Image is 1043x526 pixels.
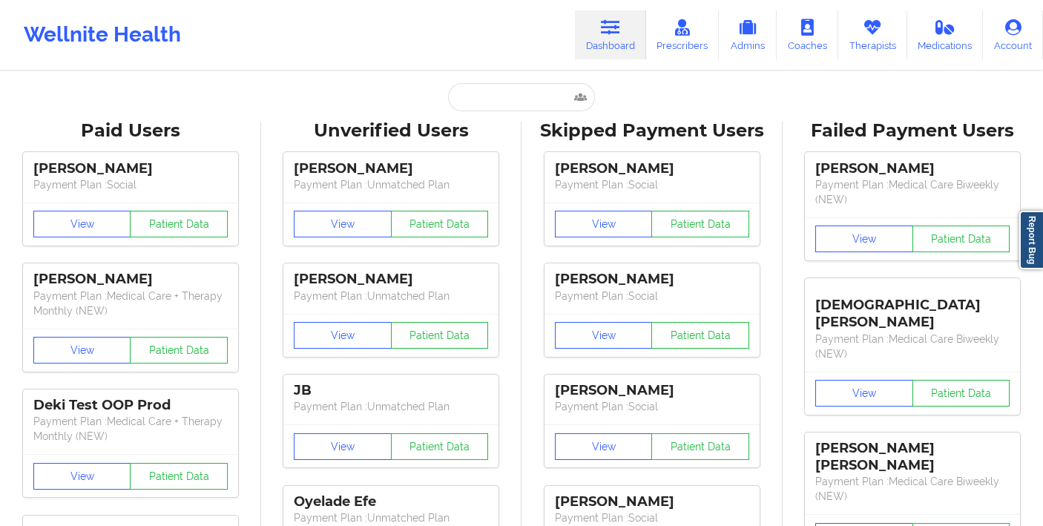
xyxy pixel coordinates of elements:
[555,160,749,177] div: [PERSON_NAME]
[912,226,1010,252] button: Patient Data
[555,510,749,525] p: Payment Plan : Social
[294,433,392,460] button: View
[33,337,131,364] button: View
[294,211,392,237] button: View
[33,397,228,414] div: Deki Test OOP Prod
[983,10,1043,59] a: Account
[10,119,251,142] div: Paid Users
[294,382,488,399] div: JB
[294,399,488,414] p: Payment Plan : Unmatched Plan
[294,322,392,349] button: View
[555,289,749,303] p: Payment Plan : Social
[33,289,228,318] p: Payment Plan : Medical Care + Therapy Monthly (NEW)
[815,226,913,252] button: View
[651,211,749,237] button: Patient Data
[815,332,1010,361] p: Payment Plan : Medical Care Biweekly (NEW)
[815,474,1010,504] p: Payment Plan : Medical Care Biweekly (NEW)
[555,322,653,349] button: View
[815,177,1010,207] p: Payment Plan : Medical Care Biweekly (NEW)
[33,160,228,177] div: [PERSON_NAME]
[651,433,749,460] button: Patient Data
[130,211,228,237] button: Patient Data
[294,271,488,288] div: [PERSON_NAME]
[912,380,1010,407] button: Patient Data
[33,414,228,444] p: Payment Plan : Medical Care + Therapy Monthly (NEW)
[719,10,777,59] a: Admins
[33,463,131,490] button: View
[33,177,228,192] p: Payment Plan : Social
[815,160,1010,177] div: [PERSON_NAME]
[294,289,488,303] p: Payment Plan : Unmatched Plan
[907,10,984,59] a: Medications
[651,322,749,349] button: Patient Data
[555,399,749,414] p: Payment Plan : Social
[555,177,749,192] p: Payment Plan : Social
[391,433,489,460] button: Patient Data
[33,271,228,288] div: [PERSON_NAME]
[391,322,489,349] button: Patient Data
[815,440,1010,474] div: [PERSON_NAME] [PERSON_NAME]
[294,493,488,510] div: Oyelade Efe
[793,119,1033,142] div: Failed Payment Users
[555,211,653,237] button: View
[646,10,720,59] a: Prescribers
[575,10,646,59] a: Dashboard
[815,286,1010,331] div: [DEMOGRAPHIC_DATA][PERSON_NAME]
[130,463,228,490] button: Patient Data
[294,160,488,177] div: [PERSON_NAME]
[555,271,749,288] div: [PERSON_NAME]
[272,119,512,142] div: Unverified Users
[838,10,907,59] a: Therapists
[777,10,838,59] a: Coaches
[391,211,489,237] button: Patient Data
[294,510,488,525] p: Payment Plan : Unmatched Plan
[33,211,131,237] button: View
[555,433,653,460] button: View
[294,177,488,192] p: Payment Plan : Unmatched Plan
[555,493,749,510] div: [PERSON_NAME]
[555,382,749,399] div: [PERSON_NAME]
[815,380,913,407] button: View
[532,119,772,142] div: Skipped Payment Users
[130,337,228,364] button: Patient Data
[1019,211,1043,269] a: Report Bug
